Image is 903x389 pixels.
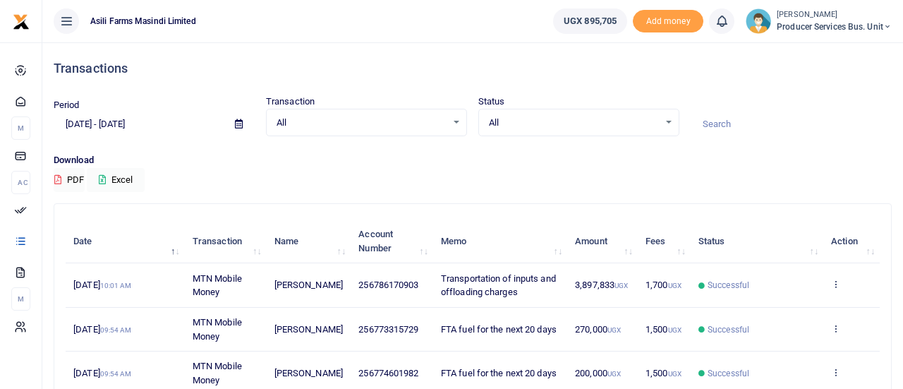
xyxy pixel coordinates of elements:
[633,15,703,25] a: Add money
[746,8,771,34] img: profile-user
[575,324,621,335] span: 270,000
[11,171,30,194] li: Ac
[13,13,30,30] img: logo-small
[708,323,749,336] span: Successful
[607,370,621,378] small: UGX
[777,20,892,33] span: Producer Services Bus. Unit
[441,368,557,378] span: FTA fuel for the next 20 days
[441,324,557,335] span: FTA fuel for the next 20 days
[54,153,892,168] p: Download
[553,8,627,34] a: UGX 895,705
[358,324,418,335] span: 256773315729
[54,61,892,76] h4: Transactions
[358,280,418,290] span: 256786170903
[638,220,691,263] th: Fees: activate to sort column ascending
[441,273,556,298] span: Transportation of inputs and offloading charges
[433,220,567,263] th: Memo: activate to sort column ascending
[274,324,343,335] span: [PERSON_NAME]
[66,220,185,263] th: Date: activate to sort column descending
[646,368,681,378] span: 1,500
[193,361,242,385] span: MTN Mobile Money
[266,220,351,263] th: Name: activate to sort column ascending
[54,98,80,112] label: Period
[668,326,681,334] small: UGX
[547,8,633,34] li: Wallet ballance
[708,367,749,380] span: Successful
[266,95,315,109] label: Transaction
[13,16,30,26] a: logo-small logo-large logo-large
[478,95,505,109] label: Status
[193,273,242,298] span: MTN Mobile Money
[646,280,681,290] span: 1,700
[567,220,638,263] th: Amount: activate to sort column ascending
[274,368,343,378] span: [PERSON_NAME]
[646,324,681,335] span: 1,500
[54,168,85,192] button: PDF
[489,116,659,130] span: All
[73,324,131,335] span: [DATE]
[358,368,418,378] span: 256774601982
[193,317,242,342] span: MTN Mobile Money
[668,282,681,289] small: UGX
[351,220,433,263] th: Account Number: activate to sort column ascending
[185,220,267,263] th: Transaction: activate to sort column ascending
[746,8,892,34] a: profile-user [PERSON_NAME] Producer Services Bus. Unit
[823,220,880,263] th: Action: activate to sort column ascending
[277,116,447,130] span: All
[85,15,202,28] span: Asili Farms Masindi Limited
[691,112,892,136] input: Search
[11,287,30,311] li: M
[87,168,145,192] button: Excel
[54,112,224,136] input: select period
[564,14,617,28] span: UGX 895,705
[100,282,132,289] small: 10:01 AM
[777,9,892,21] small: [PERSON_NAME]
[575,368,621,378] span: 200,000
[100,326,132,334] small: 09:54 AM
[633,10,703,33] span: Add money
[11,116,30,140] li: M
[708,279,749,292] span: Successful
[100,370,132,378] small: 09:54 AM
[668,370,681,378] small: UGX
[274,280,343,290] span: [PERSON_NAME]
[633,10,703,33] li: Toup your wallet
[73,280,131,290] span: [DATE]
[614,282,628,289] small: UGX
[691,220,823,263] th: Status: activate to sort column ascending
[607,326,621,334] small: UGX
[575,280,628,290] span: 3,897,833
[73,368,131,378] span: [DATE]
